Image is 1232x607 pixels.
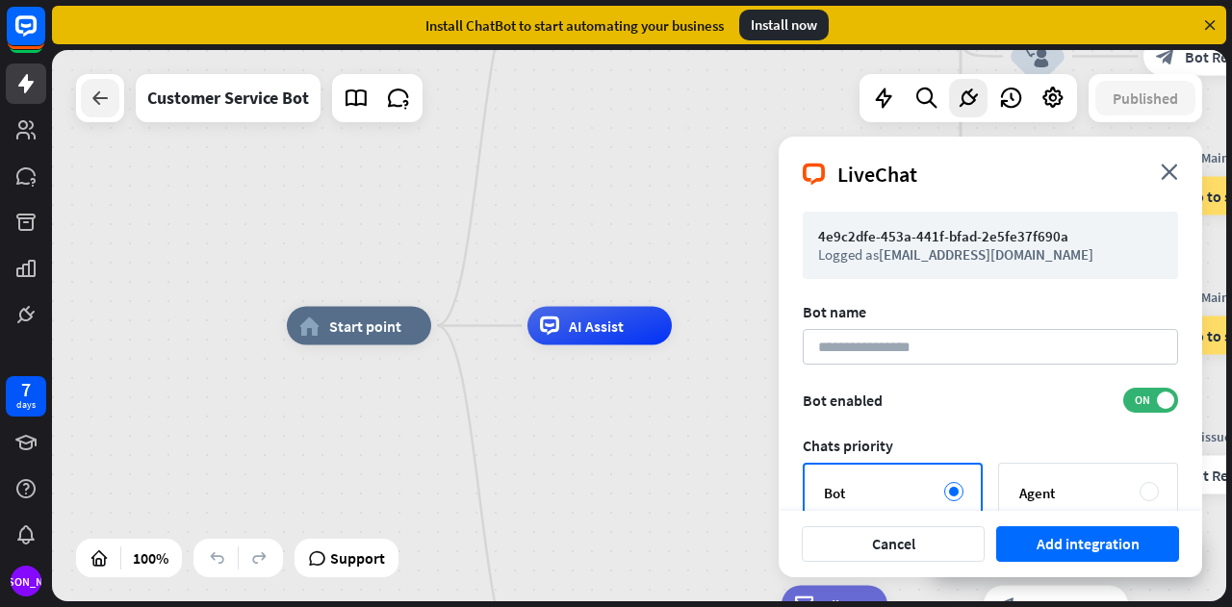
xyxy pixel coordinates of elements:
div: Install ChatBot to start automating your business [425,16,724,35]
button: Published [1095,81,1195,115]
i: block_bot_response [1156,47,1175,66]
i: close [1161,164,1178,180]
div: Bot name [803,302,1178,321]
div: Logged as [818,227,1163,264]
div: Agent [1019,484,1157,502]
div: days [16,398,36,412]
span: ON [1127,392,1157,408]
span: Bot enabled [803,391,883,410]
span: AI Assist [569,316,624,336]
div: Bot [824,484,962,502]
i: home_2 [299,316,320,336]
i: block_user_input [1026,45,1049,68]
button: Cancel [802,526,985,562]
span: Support [330,543,385,573]
span: [EMAIL_ADDRESS][DOMAIN_NAME] [879,245,1093,264]
div: Bot doesn't understand 1x [767,538,902,576]
div: [PERSON_NAME] [11,566,41,596]
button: Open LiveChat chat widget [15,8,73,65]
span: Start point [329,316,401,336]
a: 7 days [6,376,46,417]
div: 7 [21,381,31,398]
div: Chats priority [803,436,1178,455]
span: LiveChat [837,161,917,188]
button: Add integration [996,526,1179,562]
div: Install now [739,10,829,40]
div: 100% [127,543,174,573]
p: 4e9c2dfe-453a-441f-bfad-2e5fe37f690a [818,227,1163,245]
div: Customer Service Bot [147,74,309,122]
